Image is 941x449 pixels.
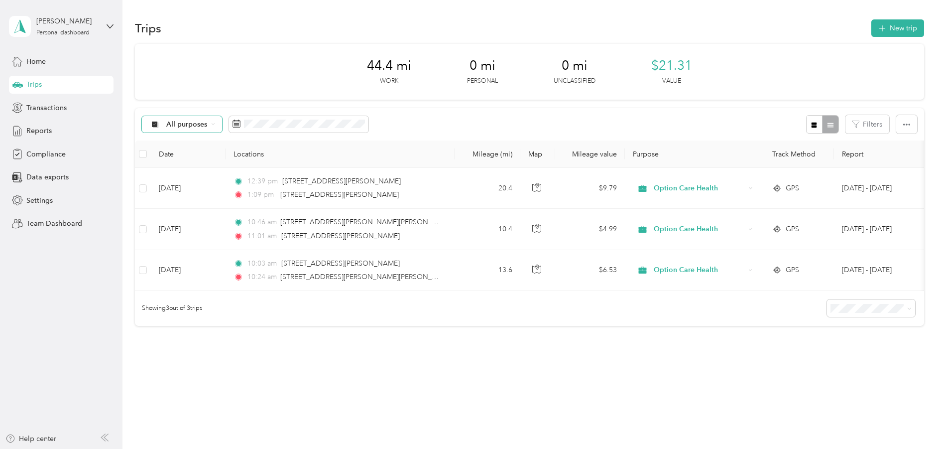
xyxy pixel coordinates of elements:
[280,218,454,226] span: [STREET_ADDRESS][PERSON_NAME][PERSON_NAME]
[26,56,46,67] span: Home
[554,77,595,86] p: Unclassified
[654,265,745,276] span: Option Care Health
[151,141,226,168] th: Date
[555,209,625,250] td: $4.99
[380,77,398,86] p: Work
[26,195,53,206] span: Settings
[834,250,925,291] td: Sep 1 - 30, 2025
[654,224,745,235] span: Option Care Health
[247,189,276,200] span: 1:09 pm
[247,176,278,187] span: 12:39 pm
[247,217,276,228] span: 10:46 am
[280,190,399,199] span: [STREET_ADDRESS][PERSON_NAME]
[26,126,52,136] span: Reports
[151,250,226,291] td: [DATE]
[226,141,455,168] th: Locations
[555,168,625,209] td: $9.79
[282,177,401,185] span: [STREET_ADDRESS][PERSON_NAME]
[834,209,925,250] td: Sep 1 - 30, 2025
[151,209,226,250] td: [DATE]
[26,79,42,90] span: Trips
[26,218,82,229] span: Team Dashboard
[166,121,208,128] span: All purposes
[247,258,277,269] span: 10:03 am
[555,141,625,168] th: Mileage value
[662,77,681,86] p: Value
[555,250,625,291] td: $6.53
[455,250,520,291] td: 13.6
[786,224,799,235] span: GPS
[247,272,276,283] span: 10:24 am
[786,265,799,276] span: GPS
[885,393,941,449] iframe: Everlance-gr Chat Button Frame
[247,231,277,242] span: 11:01 am
[26,103,67,113] span: Transactions
[520,141,555,168] th: Map
[5,434,56,444] button: Help center
[135,304,202,313] span: Showing 3 out of 3 trips
[26,149,66,159] span: Compliance
[281,232,400,240] span: [STREET_ADDRESS][PERSON_NAME]
[455,141,520,168] th: Mileage (mi)
[651,58,692,74] span: $21.31
[280,273,454,281] span: [STREET_ADDRESS][PERSON_NAME][PERSON_NAME]
[654,183,745,194] span: Option Care Health
[786,183,799,194] span: GPS
[455,209,520,250] td: 10.4
[562,58,588,74] span: 0 mi
[36,16,99,26] div: [PERSON_NAME]
[834,168,925,209] td: Sep 1 - 30, 2025
[367,58,411,74] span: 44.4 mi
[26,172,69,182] span: Data exports
[36,30,90,36] div: Personal dashboard
[455,168,520,209] td: 20.4
[845,115,889,134] button: Filters
[151,168,226,209] td: [DATE]
[834,141,925,168] th: Report
[871,19,924,37] button: New trip
[467,77,498,86] p: Personal
[625,141,764,168] th: Purpose
[135,23,161,33] h1: Trips
[764,141,834,168] th: Track Method
[470,58,495,74] span: 0 mi
[281,259,400,268] span: [STREET_ADDRESS][PERSON_NAME]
